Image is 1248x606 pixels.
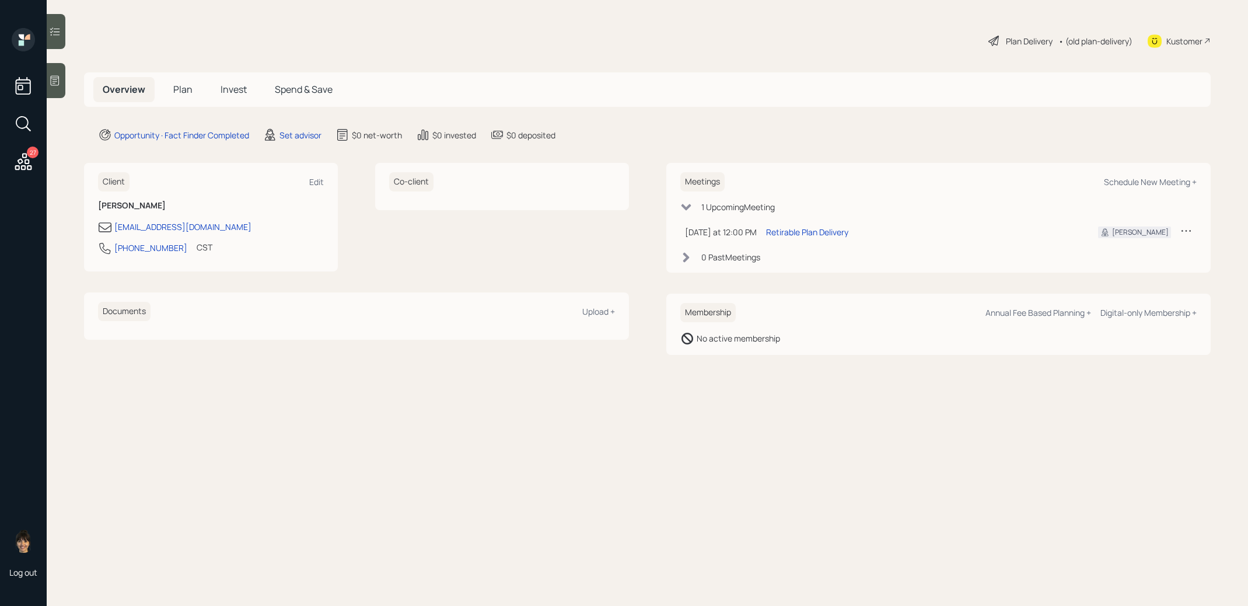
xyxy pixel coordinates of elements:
div: Digital-only Membership + [1100,307,1197,318]
div: 27 [27,147,39,158]
span: Invest [221,83,247,96]
div: $0 net-worth [352,129,402,141]
div: Opportunity · Fact Finder Completed [114,129,249,141]
div: Plan Delivery [1006,35,1053,47]
div: [PERSON_NAME] [1112,227,1169,238]
img: treva-nostdahl-headshot.png [12,530,35,553]
div: Set advisor [279,129,321,141]
div: Log out [9,567,37,578]
div: • (old plan-delivery) [1058,35,1132,47]
span: Plan [173,83,193,96]
h6: Meetings [680,172,725,191]
div: No active membership [697,332,780,344]
h6: Membership [680,303,736,322]
div: Annual Fee Based Planning + [985,307,1091,318]
div: Schedule New Meeting + [1104,176,1197,187]
div: [PHONE_NUMBER] [114,242,187,254]
div: $0 invested [432,129,476,141]
div: [EMAIL_ADDRESS][DOMAIN_NAME] [114,221,251,233]
div: Retirable Plan Delivery [766,226,848,238]
span: Overview [103,83,145,96]
div: [DATE] at 12:00 PM [685,226,757,238]
h6: Co-client [389,172,434,191]
div: Edit [309,176,324,187]
span: Spend & Save [275,83,333,96]
div: Upload + [582,306,615,317]
h6: Documents [98,302,151,321]
h6: [PERSON_NAME] [98,201,324,211]
h6: Client [98,172,130,191]
div: CST [197,241,212,253]
div: $0 deposited [506,129,555,141]
div: 1 Upcoming Meeting [701,201,775,213]
div: Kustomer [1166,35,1202,47]
div: 0 Past Meeting s [701,251,760,263]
